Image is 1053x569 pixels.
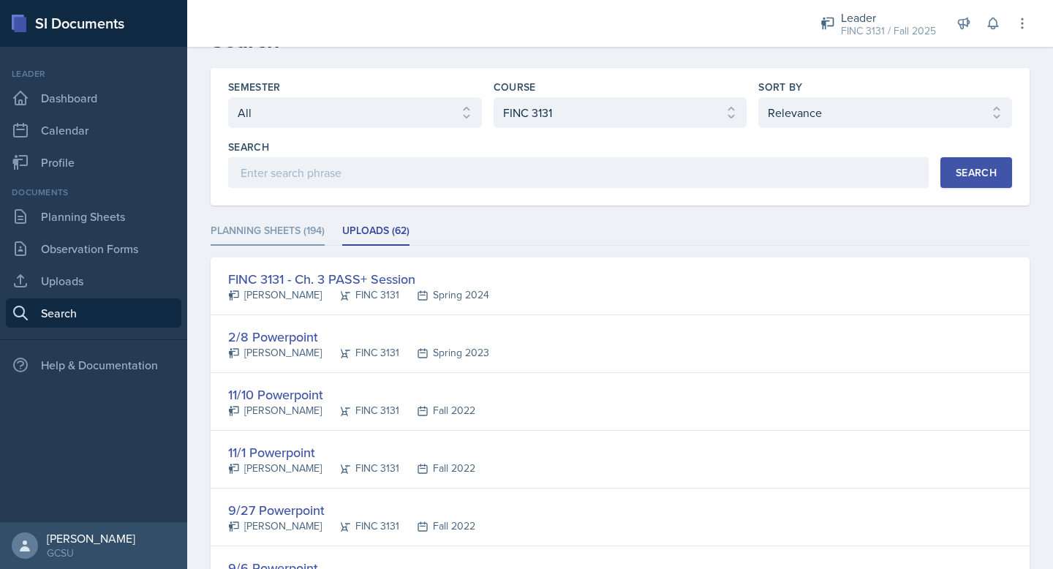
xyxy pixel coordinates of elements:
div: FINC 3131 [322,345,399,361]
div: Documents [6,186,181,199]
div: 9/27 Powerpoint [228,500,475,520]
a: Planning Sheets [6,202,181,231]
a: Observation Forms [6,234,181,263]
div: FINC 3131 [322,461,399,476]
div: FINC 3131 [322,519,399,534]
button: Search [940,157,1012,188]
div: GCSU [47,546,135,560]
h2: Search [211,27,1030,53]
li: Uploads (62) [342,217,409,246]
div: Leader [841,9,936,26]
div: FINC 3131 [322,287,399,303]
div: FINC 3131 / Fall 2025 [841,23,936,39]
div: [PERSON_NAME] [228,403,322,418]
div: [PERSON_NAME] [228,345,322,361]
a: Search [6,298,181,328]
label: Sort By [758,80,802,94]
div: [PERSON_NAME] [228,519,322,534]
label: Semester [228,80,281,94]
li: Planning Sheets (194) [211,217,325,246]
div: Spring 2024 [399,287,489,303]
div: 2/8 Powerpoint [228,327,489,347]
a: Calendar [6,116,181,145]
div: FINC 3131 [322,403,399,418]
div: Fall 2022 [399,403,475,418]
div: Search [956,167,997,178]
div: Fall 2022 [399,461,475,476]
div: [PERSON_NAME] [228,287,322,303]
div: FINC 3131 - Ch. 3 PASS+ Session [228,269,489,289]
a: Profile [6,148,181,177]
div: Help & Documentation [6,350,181,380]
div: Spring 2023 [399,345,489,361]
input: Enter search phrase [228,157,929,188]
label: Course [494,80,536,94]
div: Leader [6,67,181,80]
div: [PERSON_NAME] [228,461,322,476]
div: 11/1 Powerpoint [228,442,475,462]
div: Fall 2022 [399,519,475,534]
div: 11/10 Powerpoint [228,385,475,404]
label: Search [228,140,269,154]
a: Dashboard [6,83,181,113]
a: Uploads [6,266,181,295]
div: [PERSON_NAME] [47,531,135,546]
